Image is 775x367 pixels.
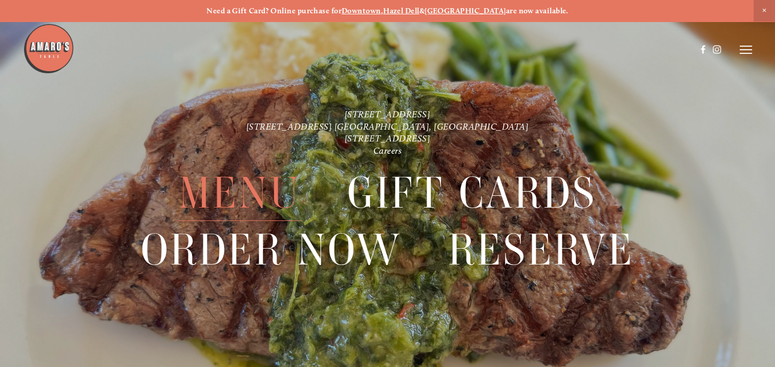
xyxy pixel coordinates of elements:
[425,6,506,15] a: [GEOGRAPHIC_DATA]
[179,165,301,220] a: Menu
[141,222,402,277] a: Order Now
[141,222,402,278] span: Order Now
[246,121,529,132] a: [STREET_ADDRESS] [GEOGRAPHIC_DATA], [GEOGRAPHIC_DATA]
[345,133,431,144] a: [STREET_ADDRESS]
[206,6,342,15] strong: Need a Gift Card? Online purchase for
[448,222,635,277] a: Reserve
[420,6,425,15] strong: &
[383,6,420,15] a: Hazel Dell
[179,165,301,221] span: Menu
[347,165,597,221] span: Gift Cards
[347,165,597,220] a: Gift Cards
[342,6,381,15] a: Downtown
[373,145,402,156] a: Careers
[381,6,383,15] strong: ,
[448,222,635,278] span: Reserve
[23,23,74,74] img: Amaro's Table
[506,6,569,15] strong: are now available.
[345,109,431,120] a: [STREET_ADDRESS]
